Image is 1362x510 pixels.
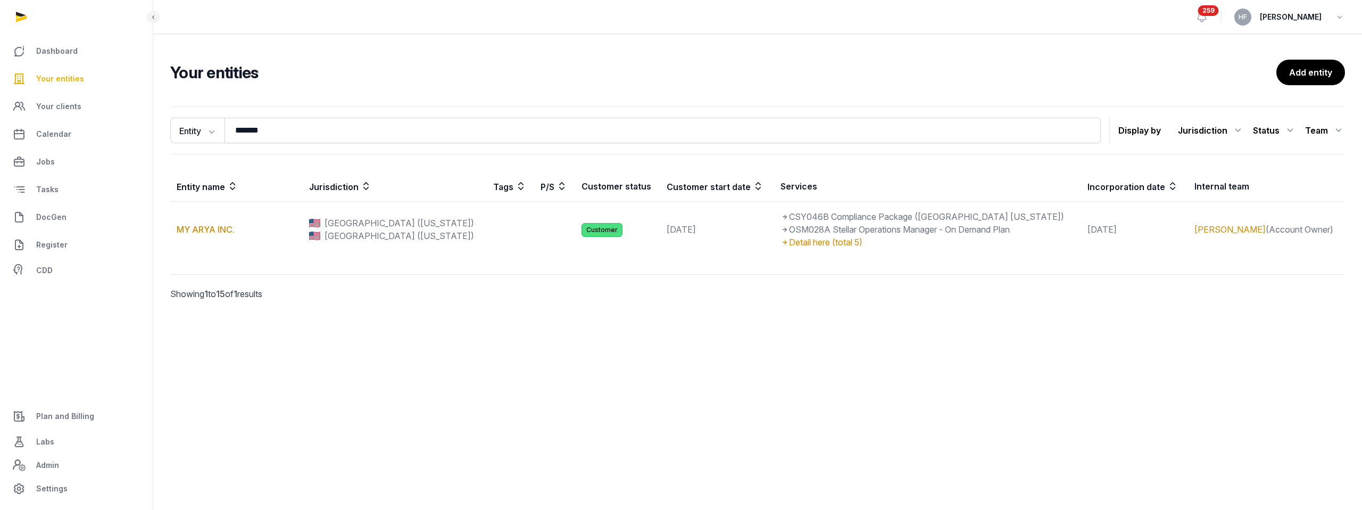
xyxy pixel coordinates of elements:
[1194,224,1266,235] a: [PERSON_NAME]
[36,410,94,423] span: Plan and Billing
[170,63,1276,82] h2: Your entities
[780,211,1064,222] span: CSY046B Compliance Package ([GEOGRAPHIC_DATA] [US_STATE])
[325,229,474,242] span: [GEOGRAPHIC_DATA] ([US_STATE])
[9,455,144,476] a: Admin
[36,45,78,57] span: Dashboard
[660,202,774,258] td: [DATE]
[170,118,225,143] button: Entity
[177,224,235,235] a: MY ARYA INC.
[216,289,225,299] span: 15
[1178,122,1244,139] div: Jurisdiction
[9,476,144,501] a: Settings
[582,223,622,237] span: Customer
[660,171,774,202] th: Customer start date
[36,211,67,224] span: DocGen
[1081,202,1188,258] td: [DATE]
[1276,60,1345,85] a: Add entity
[36,482,68,495] span: Settings
[1188,171,1345,202] th: Internal team
[9,404,144,429] a: Plan and Billing
[487,171,534,202] th: Tags
[575,171,661,202] th: Customer status
[204,289,208,299] span: 1
[9,177,144,202] a: Tasks
[36,100,81,113] span: Your clients
[170,275,451,313] p: Showing to of results
[9,149,144,175] a: Jobs
[36,128,71,141] span: Calendar
[36,183,59,196] span: Tasks
[780,236,1075,249] div: Detail here (total 5)
[1198,5,1219,16] span: 259
[36,435,54,448] span: Labs
[1234,9,1251,26] button: HF
[9,94,144,119] a: Your clients
[303,171,487,202] th: Jurisdiction
[36,155,55,168] span: Jobs
[234,289,237,299] span: 1
[1260,11,1322,23] span: [PERSON_NAME]
[534,171,575,202] th: P/S
[36,459,59,472] span: Admin
[9,260,144,281] a: CDD
[36,238,68,251] span: Register
[9,232,144,258] a: Register
[1194,223,1339,236] div: (Account Owner)
[774,171,1081,202] th: Services
[9,66,144,92] a: Your entities
[9,38,144,64] a: Dashboard
[170,171,303,202] th: Entity name
[9,204,144,230] a: DocGen
[1253,122,1297,139] div: Status
[1305,122,1345,139] div: Team
[780,224,1010,235] span: OSM028A Stellar Operations Manager - On Demand Plan
[9,429,144,455] a: Labs
[1118,122,1161,139] p: Display by
[1081,171,1188,202] th: Incorporation date
[325,217,474,229] span: [GEOGRAPHIC_DATA] ([US_STATE])
[36,264,53,277] span: CDD
[1239,14,1247,20] span: HF
[36,72,84,85] span: Your entities
[9,121,144,147] a: Calendar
